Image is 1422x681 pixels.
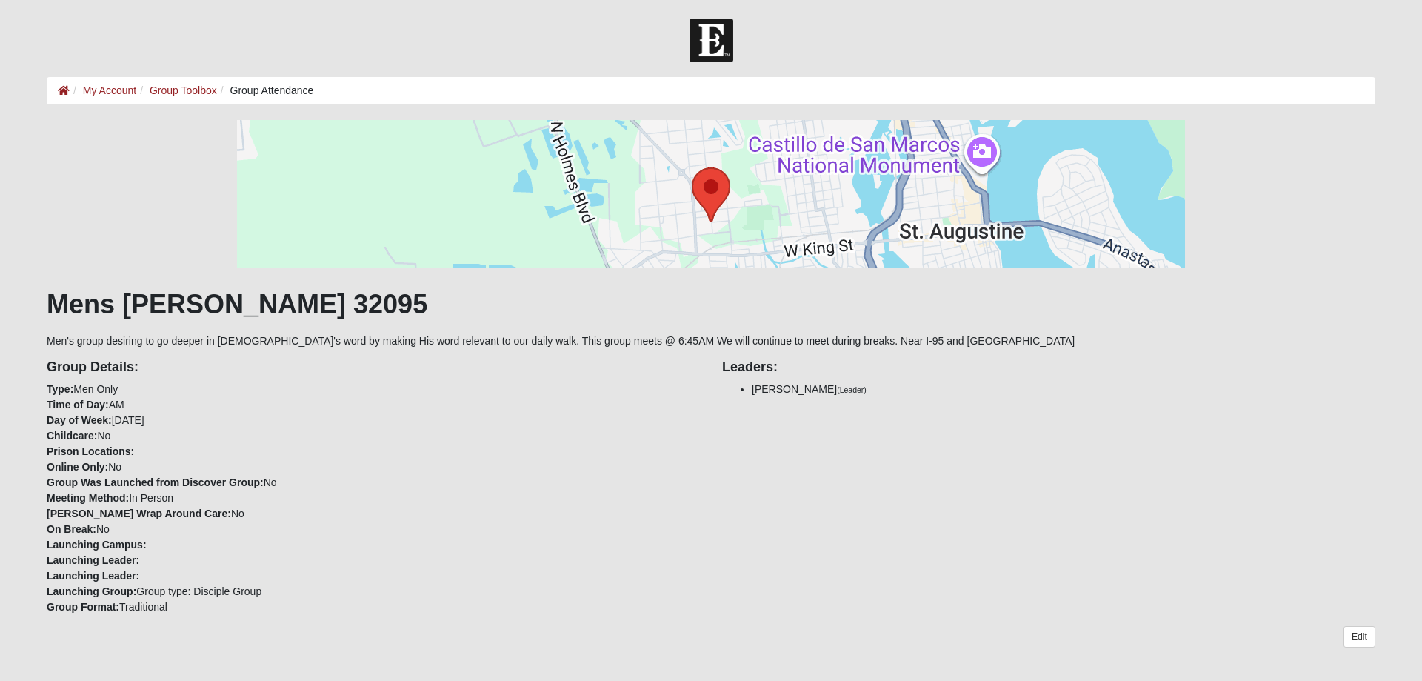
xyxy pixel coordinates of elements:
[47,399,109,411] strong: Time of Day:
[722,359,1375,376] h4: Leaders:
[47,585,136,597] strong: Launching Group:
[47,570,139,582] strong: Launching Leader:
[47,554,139,566] strong: Launching Leader:
[47,288,1375,320] h1: Mens [PERSON_NAME] 32095
[47,383,73,395] strong: Type:
[47,476,264,488] strong: Group Was Launched from Discover Group:
[47,359,700,376] h4: Group Details:
[47,508,231,519] strong: [PERSON_NAME] Wrap Around Care:
[47,445,134,457] strong: Prison Locations:
[47,492,129,504] strong: Meeting Method:
[47,539,147,551] strong: Launching Campus:
[837,385,867,394] small: (Leader)
[47,461,108,473] strong: Online Only:
[752,382,1375,397] li: [PERSON_NAME]
[150,84,217,96] a: Group Toolbox
[690,19,733,62] img: Church of Eleven22 Logo
[217,83,314,99] li: Group Attendance
[36,349,711,615] div: Men Only AM [DATE] No No No In Person No No Group type: Disciple Group Traditional
[47,601,119,613] strong: Group Format:
[47,414,112,426] strong: Day of Week:
[1343,626,1375,648] a: Edit
[47,523,96,535] strong: On Break:
[83,84,136,96] a: My Account
[47,430,97,442] strong: Childcare:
